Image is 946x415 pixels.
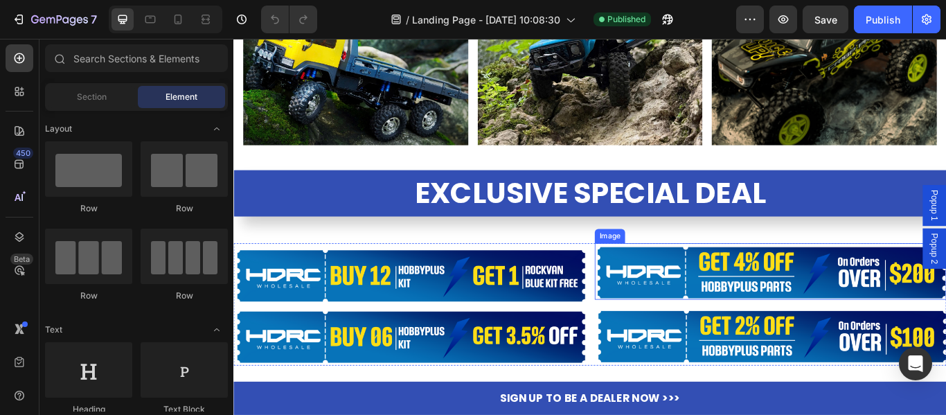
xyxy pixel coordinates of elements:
[412,12,560,27] span: Landing Page - [DATE] 10:08:30
[13,148,33,159] div: 450
[810,227,824,263] span: Popup 2
[406,12,409,27] span: /
[141,290,228,302] div: Row
[261,6,317,33] div: Undo/Redo
[810,176,824,212] span: Popup 1
[45,290,132,302] div: Row
[899,347,932,380] div: Open Intercom Messenger
[91,11,97,28] p: 7
[424,224,454,236] div: Image
[141,202,228,215] div: Row
[6,6,103,33] button: 7
[45,202,132,215] div: Row
[45,324,62,336] span: Text
[854,6,912,33] button: Publish
[421,238,831,304] img: gempages_585671382986130018-3f751abf-6643-449c-85da-efaa4006d620.png
[607,13,645,26] span: Published
[421,315,831,381] img: gempages_585671382986130018-db5c4e1d-5180-4b19-87da-9df3a462e78d.png
[803,6,848,33] button: Save
[45,44,228,72] input: Search Sections & Elements
[166,91,197,103] span: Element
[233,39,946,415] iframe: Design area
[206,118,228,140] span: Toggle open
[10,254,33,265] div: Beta
[206,319,228,341] span: Toggle open
[77,91,107,103] span: Section
[814,14,837,26] span: Save
[866,12,900,27] div: Publish
[45,123,72,135] span: Layout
